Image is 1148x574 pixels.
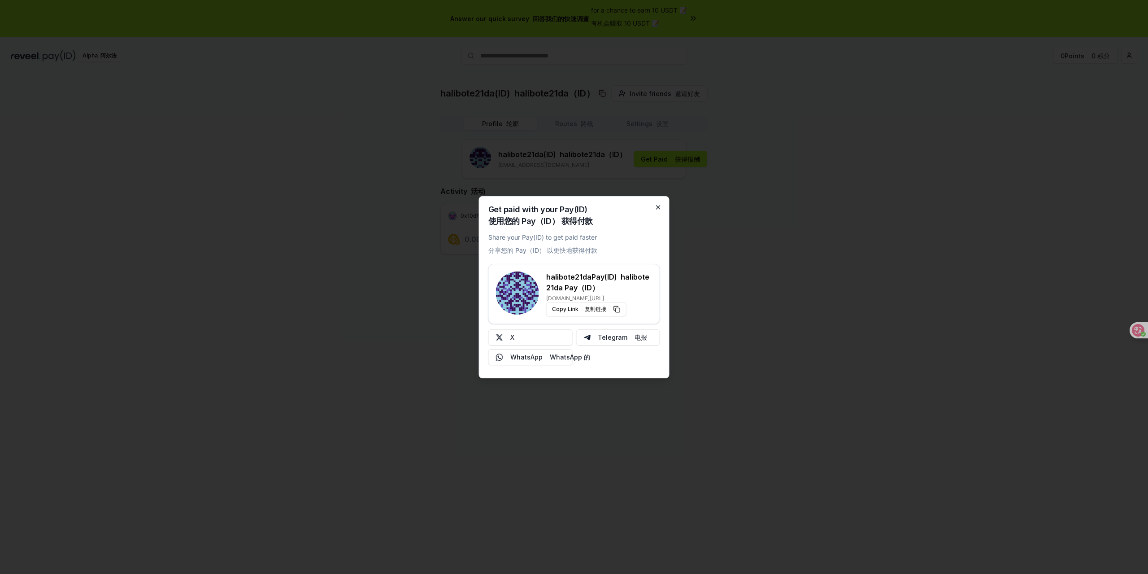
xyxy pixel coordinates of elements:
[583,334,591,341] img: Telegram
[546,272,652,293] h3: halibote21da Pay(ID)
[550,353,590,361] font: WhatsApp 的
[546,302,626,316] button: Copy Link 复制链接
[488,246,597,254] font: 分享您的 Pay（ID） 以更快地获得付款
[488,349,573,365] button: WhatsApp WhatsApp 的
[576,329,660,346] button: Telegram 电报
[488,216,593,226] font: 使用您的 Pay（ID） 获得付款
[496,334,503,341] img: X
[585,306,606,312] font: 复制链接
[488,206,593,229] h2: Get paid with your Pay(ID)
[546,295,652,302] p: [DOMAIN_NAME][URL]
[488,232,597,259] p: Share your Pay(ID) to get paid faster
[496,354,503,361] img: Whatsapp
[488,329,573,346] button: X
[635,333,647,341] font: 电报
